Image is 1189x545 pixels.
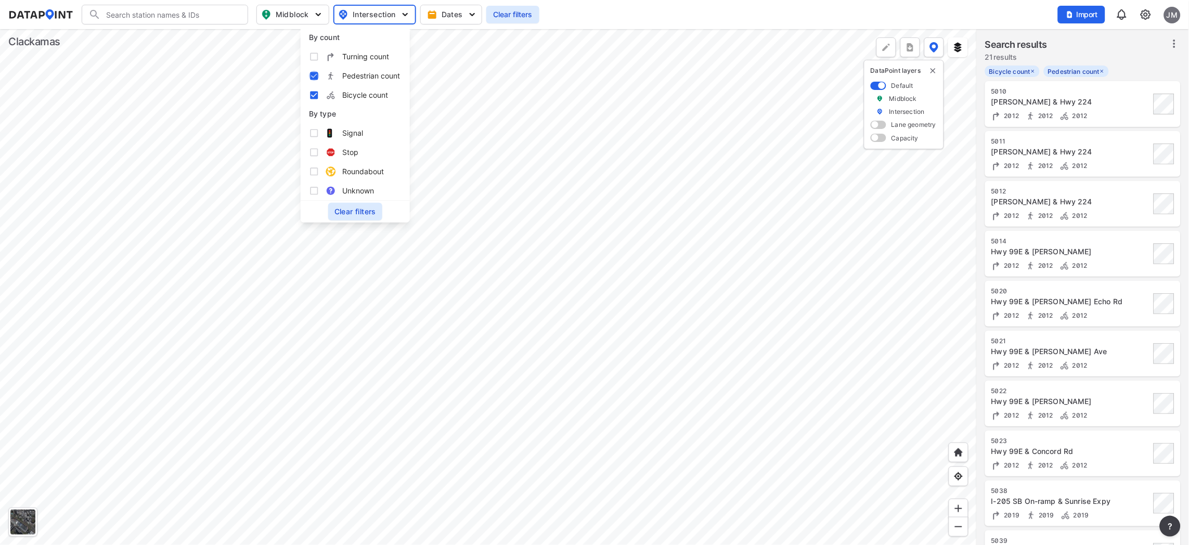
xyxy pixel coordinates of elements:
span: 2012 [1070,411,1088,419]
img: 5YPKRKmlfpI5mqlR8AD95paCi+0kK1fRFDJSaMmawlwaeJcJwk9O2fotCW5ve9gAAAAASUVORK5CYII= [313,9,324,20]
span: 2012 [1002,461,1019,469]
div: Toggle basemap [8,508,37,537]
img: xqJnZQTG2JQi0x5lvmkeSNbbgIiQD62bqHG8IfrOzanD0FsRdYrij6fAAAAAElFTkSuQmCC [905,42,915,53]
label: Intersection [889,107,925,116]
span: 2012 [1036,312,1054,319]
img: Turning count [991,460,1002,471]
img: Pedestrian count [1026,510,1037,521]
img: close-external-leyer.3061a1c7.svg [929,67,937,75]
div: Hwy 99E & Roethe Rd [991,396,1151,407]
div: Clackamas [8,34,60,49]
div: Zoom out [949,517,968,537]
label: Midblock [889,94,917,103]
img: suPEDneF1ANEx06wAAAAASUVORK5CYII= [326,71,336,81]
img: Roundabout [326,166,336,177]
span: 2012 [1036,262,1054,269]
button: External layers [948,37,968,57]
label: Bicycle count [985,66,1040,77]
img: Bicycle count [1061,510,1071,521]
img: calendar-gold.39a51dde.svg [427,9,437,20]
button: DataPoint layers [924,37,944,57]
button: delete [929,67,937,75]
div: 5022 [991,387,1151,395]
img: Turning count [991,261,1002,271]
img: Signal [326,128,336,138]
img: cids17cp3yIFEOpj3V8A9qJSH103uA521RftCD4eeui4ksIb+krbm5XvIjxD52OS6NWLn9gAAAAAElFTkSuQmCC [1140,8,1152,21]
input: Search [101,6,241,23]
img: Pedestrian count [1026,111,1036,121]
img: dataPointLogo.9353c09d.svg [8,9,73,20]
label: Default [891,81,913,90]
span: Clear filters [334,206,376,217]
span: 2012 [1036,112,1054,120]
button: Dates [420,5,482,24]
div: Hwy 99E & Courtney Rd [991,246,1151,257]
span: 2012 [1002,162,1019,170]
span: 2012 [1070,262,1088,269]
img: marker_Midblock.5ba75e30.svg [876,94,884,103]
span: Clear filters [493,9,533,20]
div: I-205 SB On-ramp & Sunrise Expy [991,496,1151,507]
div: 5020 [991,287,1151,295]
img: Bicycle count [1059,261,1070,271]
div: Webster Rd & Hwy 224 [991,97,1151,107]
div: 5023 [991,437,1151,445]
label: Capacity [891,134,919,142]
span: 2012 [1070,461,1088,469]
p: By type [309,109,402,119]
img: Turning count [991,410,1002,421]
img: layers.ee07997e.svg [953,42,963,53]
img: 7K01r2qsw60LNcdBYj7r8aMLn5lIBENstXqsOx8BxqW1n4f0TpEKwOABwAf8x8P1PpqgAgPLKjHQyEIZroKu1WyMf4lYveRly... [326,90,336,100]
img: Stop [326,147,336,158]
a: Import [1058,9,1110,19]
span: 2019 [1071,511,1089,519]
div: 5012 [991,187,1151,196]
img: marker_Intersection.6861001b.svg [876,107,884,116]
img: Unknown [326,186,336,196]
p: By count [309,32,402,43]
img: Turning count [991,211,1002,221]
div: Hwy 99E & Glen Echo Rd [991,296,1151,307]
span: 2012 [1002,361,1019,369]
img: Pedestrian count [1026,410,1036,421]
div: 5038 [991,487,1151,495]
img: Turning count [991,310,1002,321]
img: Turning count [991,360,1002,371]
img: EXHE7HSyln9AEgfAt3MXZNtyHIFksAAAAASUVORK5CYII= [326,51,336,62]
img: Pedestrian count [1026,161,1036,171]
img: Pedestrian count [1026,261,1036,271]
span: 2012 [1002,212,1019,219]
img: 5YPKRKmlfpI5mqlR8AD95paCi+0kK1fRFDJSaMmawlwaeJcJwk9O2fotCW5ve9gAAAAASUVORK5CYII= [467,9,477,20]
span: 2012 [1070,361,1088,369]
button: Clear filters [328,203,382,220]
button: more [900,37,920,57]
label: Search results [985,37,1048,52]
span: 2012 [1002,411,1019,419]
span: 2012 [1036,162,1054,170]
div: 5010 [991,87,1151,96]
img: Bicycle count [1059,410,1070,421]
img: file_add.62c1e8a2.svg [1066,10,1074,19]
img: Bicycle count [1059,310,1070,321]
img: Pedestrian count [1026,460,1036,471]
div: Rusk Rd & Hwy 224 [991,147,1151,157]
div: Hwy 99E & Concord Rd [991,446,1151,457]
img: zeq5HYn9AnE9l6UmnFLPAAAAAElFTkSuQmCC [953,471,964,482]
img: MAAAAAElFTkSuQmCC [953,522,964,532]
img: +Dz8AAAAASUVORK5CYII= [881,42,891,53]
div: Polygon tool [876,37,896,57]
img: +XpAUvaXAN7GudzAAAAAElFTkSuQmCC [953,447,964,458]
img: 5YPKRKmlfpI5mqlR8AD95paCi+0kK1fRFDJSaMmawlwaeJcJwk9O2fotCW5ve9gAAAAASUVORK5CYII= [400,9,410,20]
button: Midblock [256,5,329,24]
span: Dates [429,9,475,20]
img: Bicycle count [1059,360,1070,371]
img: Turning count [991,161,1002,171]
div: 5021 [991,337,1151,345]
span: 2012 [1002,112,1019,120]
span: Intersection [339,8,409,21]
span: Stop [342,147,358,158]
div: 5039 [991,537,1151,545]
button: more [1160,516,1181,537]
span: 2019 [1002,511,1020,519]
img: Pedestrian count [1026,310,1036,321]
